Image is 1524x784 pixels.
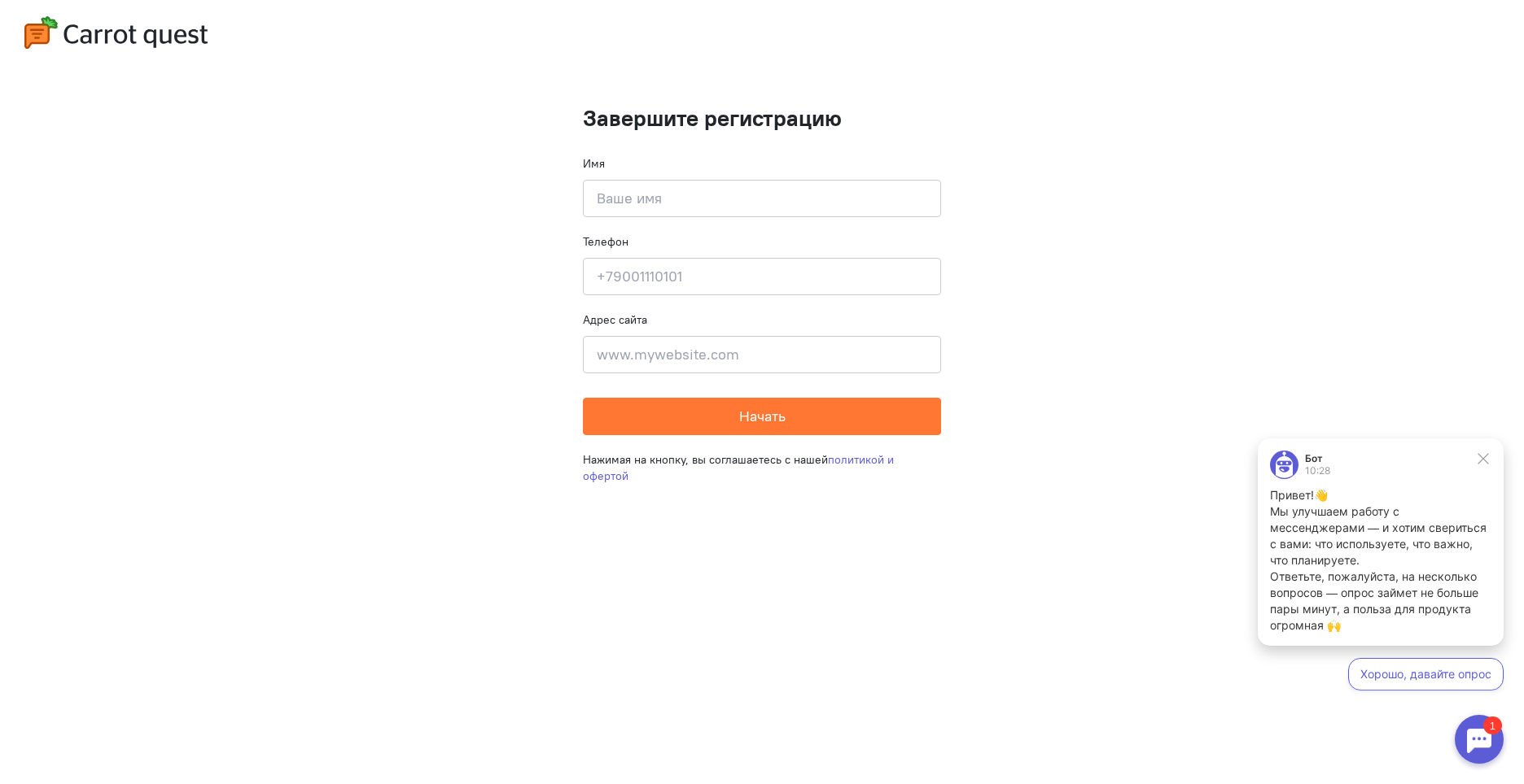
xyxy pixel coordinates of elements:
[28,58,250,74] p: Привет!👋
[583,106,941,131] h1: Завершите регистрацию
[583,180,941,217] input: Ваше имя
[37,10,55,28] div: 1
[24,16,208,49] img: carrot-quest-logo.svg
[583,258,941,295] input: +79001110101
[583,233,628,250] label: Телефон
[63,24,89,34] div: Бот
[739,407,786,425] span: Начать
[63,37,89,46] div: 10:28
[28,139,250,204] p: Ответьте, пожалуйста, на несколько вопросов — опрос займет не больше пары минут, а польза для про...
[28,74,250,139] p: Мы улучшаем работу с мессенджерами — и хотим свериться с вами: что используете, что важно, что пл...
[583,435,941,500] div: Нажимая на кнопку, вы соглашаетесь с нашей
[583,311,647,328] label: Адрес сайта
[583,452,894,483] a: политикой и офертой
[583,336,941,373] input: www.mywebsite.com
[583,398,941,435] button: Начать
[107,229,262,261] button: Хорошо, давайте опрос
[583,155,605,172] label: Имя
